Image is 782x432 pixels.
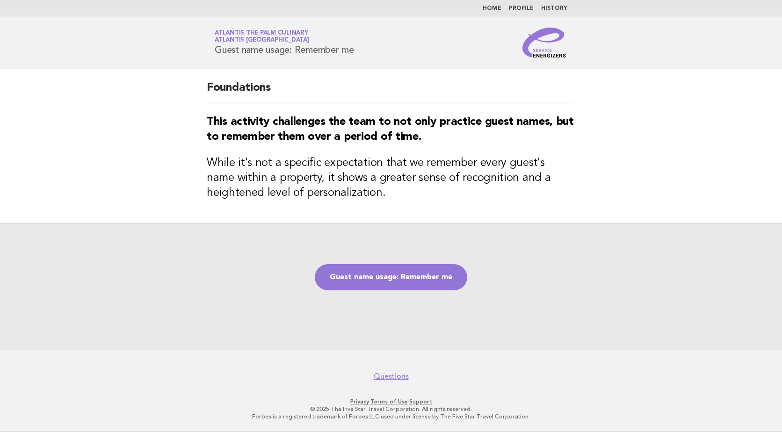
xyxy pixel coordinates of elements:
strong: This activity challenges the team to not only practice guest names, but to remember them over a p... [207,116,574,143]
a: Profile [509,6,534,11]
h3: While it's not a specific expectation that we remember every guest's name within a property, it s... [207,156,575,201]
a: Support [409,398,432,405]
a: Guest name usage: Remember me [315,264,467,290]
img: Service Energizers [522,28,567,58]
h2: Foundations [207,80,575,103]
p: · · [105,398,677,405]
a: History [541,6,567,11]
p: © 2025 The Five Star Travel Corporation. All rights reserved. [105,405,677,413]
span: Atlantis [GEOGRAPHIC_DATA] [215,37,309,43]
a: Privacy [350,398,369,405]
h1: Guest name usage: Remember me [215,30,354,55]
a: Questions [374,372,409,381]
a: Terms of Use [370,398,408,405]
a: Atlantis The Palm CulinaryAtlantis [GEOGRAPHIC_DATA] [215,30,309,43]
a: Home [483,6,501,11]
p: Forbes is a registered trademark of Forbes LLC used under license by The Five Star Travel Corpora... [105,413,677,420]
